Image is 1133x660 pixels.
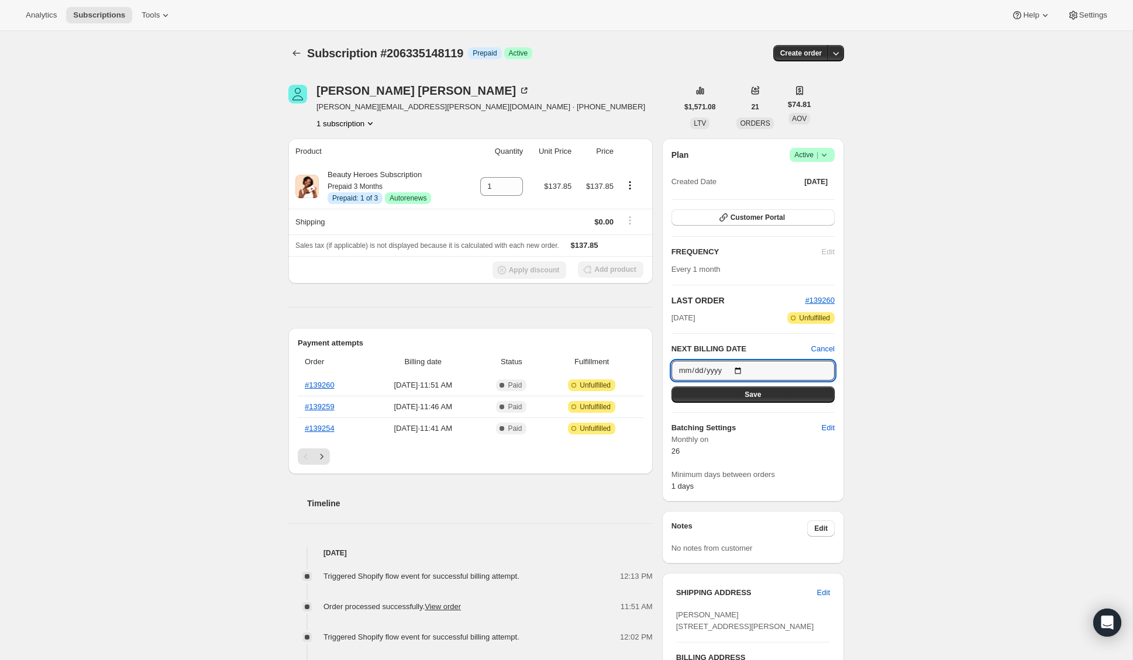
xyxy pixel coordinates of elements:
[319,169,431,204] div: Beauty Heroes Subscription
[323,602,461,611] span: Order processed successfully.
[288,139,466,164] th: Product
[526,139,575,164] th: Unit Price
[677,99,722,115] button: $1,571.08
[544,182,571,191] span: $137.85
[370,401,476,413] span: [DATE] · 11:46 AM
[586,182,614,191] span: $137.85
[1004,7,1058,23] button: Help
[390,193,426,203] span: Autorenews
[473,49,497,58] span: Prepaid
[805,295,835,306] button: #139260
[676,610,814,631] span: [PERSON_NAME] [STREET_ADDRESS][PERSON_NAME]
[788,99,811,110] span: $74.81
[1023,11,1039,20] span: Help
[621,214,639,227] button: Shipping actions
[508,381,522,390] span: Paid
[288,45,305,61] button: Subscriptions
[694,119,706,127] span: LTV
[780,49,822,58] span: Create order
[483,356,540,368] span: Status
[1093,609,1121,637] div: Open Intercom Messenger
[1079,11,1107,20] span: Settings
[810,583,837,602] button: Edit
[621,601,653,613] span: 11:51 AM
[26,11,57,20] span: Analytics
[805,296,835,305] a: #139260
[142,11,160,20] span: Tools
[751,102,759,112] span: 21
[323,633,519,641] span: Triggered Shopify flow event for successful billing attempt.
[305,402,335,411] a: #139259
[509,49,528,58] span: Active
[797,174,835,190] button: [DATE]
[298,448,643,465] nav: Pagination
[1060,7,1114,23] button: Settings
[295,175,319,198] img: product img
[316,101,645,113] span: [PERSON_NAME][EMAIL_ADDRESS][PERSON_NAME][DOMAIN_NAME] · [PHONE_NUMBER]
[799,313,830,323] span: Unfulfilled
[745,390,761,399] span: Save
[580,424,611,433] span: Unfulfilled
[671,312,695,324] span: [DATE]
[621,179,639,192] button: Product actions
[314,448,330,465] button: Next
[316,85,530,96] div: [PERSON_NAME] [PERSON_NAME]
[370,356,476,368] span: Billing date
[814,524,828,533] span: Edit
[792,115,807,123] span: AOV
[316,118,376,129] button: Product actions
[671,343,811,355] h2: NEXT BILLING DATE
[580,381,611,390] span: Unfulfilled
[807,520,835,537] button: Edit
[571,241,598,250] span: $137.85
[740,119,770,127] span: ORDERS
[66,7,132,23] button: Subscriptions
[425,602,461,611] a: View order
[811,343,835,355] button: Cancel
[817,587,830,599] span: Edit
[671,149,689,161] h2: Plan
[547,356,636,368] span: Fulfillment
[370,379,476,391] span: [DATE] · 11:51 AM
[288,209,466,234] th: Shipping
[731,213,785,222] span: Customer Portal
[575,139,617,164] th: Price
[580,402,611,412] span: Unfulfilled
[822,422,835,434] span: Edit
[288,547,653,559] h4: [DATE]
[508,424,522,433] span: Paid
[671,422,822,434] h6: Batching Settings
[288,85,307,103] span: Claudette Muldowney
[671,176,717,188] span: Created Date
[298,349,367,375] th: Order
[594,217,614,226] span: $0.00
[671,469,835,481] span: Minimum days between orders
[620,631,653,643] span: 12:02 PM
[298,337,643,349] h2: Payment attempts
[508,402,522,412] span: Paid
[671,295,805,306] h2: LAST ORDER
[671,482,694,490] span: 1 days
[671,209,835,226] button: Customer Portal
[328,182,383,191] small: Prepaid 3 Months
[744,99,766,115] button: 21
[671,447,680,455] span: 26
[332,193,378,203] span: Prepaid: 1 of 3
[620,571,653,582] span: 12:13 PM
[671,434,835,445] span: Monthly on
[671,386,835,403] button: Save
[305,381,335,389] a: #139260
[307,47,463,60] span: Subscription #206335148119
[135,7,178,23] button: Tools
[815,419,842,437] button: Edit
[19,7,64,23] button: Analytics
[671,544,753,552] span: No notes from customer
[794,149,830,161] span: Active
[671,520,808,537] h3: Notes
[370,423,476,434] span: [DATE] · 11:41 AM
[773,45,829,61] button: Create order
[817,150,818,160] span: |
[671,265,721,274] span: Every 1 month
